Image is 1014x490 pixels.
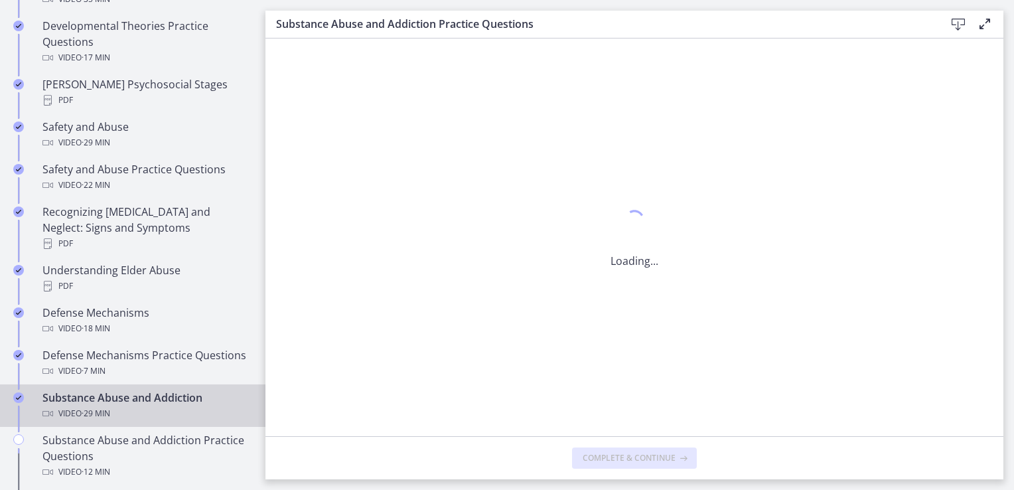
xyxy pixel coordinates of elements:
span: · 29 min [82,406,110,422]
span: · 29 min [82,135,110,151]
div: Defense Mechanisms [42,305,250,337]
button: Complete & continue [572,448,697,469]
i: Completed [13,122,24,132]
i: Completed [13,21,24,31]
div: Video [42,363,250,379]
i: Completed [13,392,24,403]
i: Completed [13,79,24,90]
p: Loading... [611,253,658,269]
div: Recognizing [MEDICAL_DATA] and Neglect: Signs and Symptoms [42,204,250,252]
div: Substance Abuse and Addiction [42,390,250,422]
div: Video [42,321,250,337]
div: PDF [42,278,250,294]
i: Completed [13,350,24,361]
h3: Substance Abuse and Addiction Practice Questions [276,16,924,32]
span: · 7 min [82,363,106,379]
span: · 12 min [82,464,110,480]
div: Safety and Abuse [42,119,250,151]
div: Video [42,50,250,66]
div: Defense Mechanisms Practice Questions [42,347,250,379]
div: Video [42,464,250,480]
div: Video [42,177,250,193]
div: [PERSON_NAME] Psychosocial Stages [42,76,250,108]
div: PDF [42,236,250,252]
div: Substance Abuse and Addiction Practice Questions [42,432,250,480]
span: · 22 min [82,177,110,193]
div: Understanding Elder Abuse [42,262,250,294]
i: Completed [13,206,24,217]
div: Video [42,406,250,422]
div: PDF [42,92,250,108]
i: Completed [13,265,24,276]
div: 1 [611,206,658,237]
div: Developmental Theories Practice Questions [42,18,250,66]
i: Completed [13,164,24,175]
i: Completed [13,307,24,318]
span: · 17 min [82,50,110,66]
div: Safety and Abuse Practice Questions [42,161,250,193]
span: · 18 min [82,321,110,337]
span: Complete & continue [583,453,676,463]
div: Video [42,135,250,151]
